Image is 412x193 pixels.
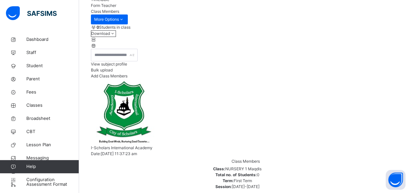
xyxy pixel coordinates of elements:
span: Broadsheet [26,115,79,122]
span: Lesson Plan [26,142,79,148]
span: Student [26,63,79,69]
span: Session: [215,184,232,189]
img: safsims [6,6,57,20]
span: I-Scholars International Academy [91,145,152,150]
span: Class Members [232,159,260,164]
span: Download [91,31,110,36]
span: Staff [26,49,79,56]
span: Classes [26,102,79,109]
span: More Options [94,16,124,22]
span: Bulk upload [91,68,113,72]
span: Students in class [96,24,130,30]
span: Class Members [91,9,119,14]
span: Date: [91,151,101,156]
span: Dashboard [26,36,79,43]
span: Form Teacher [91,3,116,8]
span: Class: [213,166,225,171]
span: View subject profile [91,62,127,67]
b: 0 [96,25,99,30]
span: [DATE] 11:37:23 am [101,151,137,156]
span: Total no. of Students: [215,172,257,177]
span: Term: [223,178,234,183]
img: ischolars.png [91,79,157,145]
span: Parent [26,76,79,82]
span: CBT [26,128,79,135]
span: Help [26,163,79,170]
span: 0 [257,172,260,177]
span: Fees [26,89,79,96]
span: First Term [234,178,252,183]
span: [DATE]-[DATE] [232,184,260,189]
span: NURSERY 1 Maqdis [225,166,261,171]
button: Open asap [386,170,405,190]
span: Add Class Members [91,73,127,78]
span: Configuration [26,177,79,183]
span: Messaging [26,155,79,161]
